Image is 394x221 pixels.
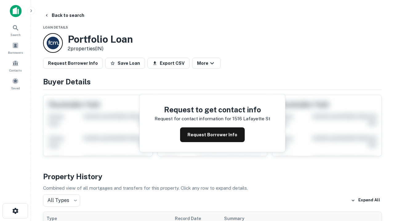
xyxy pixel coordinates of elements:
p: 2 properties (IN) [68,45,133,52]
span: Saved [11,86,20,91]
a: Search [2,22,29,38]
span: Search [10,32,21,37]
button: Request Borrower Info [43,58,103,69]
button: Back to search [42,10,87,21]
img: capitalize-icon.png [10,5,22,17]
h4: Property History [43,171,382,182]
h3: Portfolio Loan [68,33,133,45]
a: Contacts [2,57,29,74]
button: Save Loan [105,58,145,69]
span: Borrowers [8,50,23,55]
a: Borrowers [2,40,29,56]
button: Expand All [349,196,382,205]
div: All Types [43,194,80,207]
h4: Buyer Details [43,76,382,87]
p: Request for contact information for [155,115,231,122]
span: Loan Details [43,25,68,29]
p: 1516 lafayette st [232,115,270,122]
span: Contacts [9,68,22,73]
p: Combined view of all mortgages and transfers for this property. Click any row to expand details. [43,184,382,192]
h4: Request to get contact info [155,104,270,115]
iframe: Chat Widget [363,152,394,182]
button: More [192,58,221,69]
button: Export CSV [147,58,190,69]
button: Request Borrower Info [180,127,245,142]
a: Saved [2,75,29,92]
